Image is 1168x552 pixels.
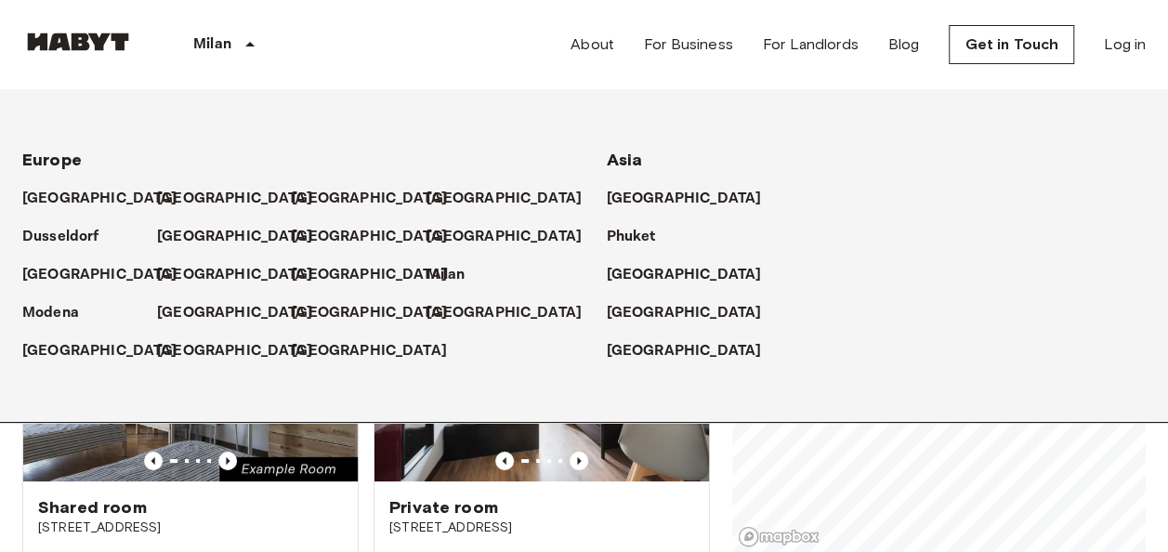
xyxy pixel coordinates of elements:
p: [GEOGRAPHIC_DATA] [607,264,762,286]
p: [GEOGRAPHIC_DATA] [292,340,447,362]
a: [GEOGRAPHIC_DATA] [427,188,600,210]
span: Asia [607,150,643,170]
p: Modena [22,302,79,324]
p: [GEOGRAPHIC_DATA] [607,302,762,324]
p: Dusseldorf [22,226,99,248]
p: [GEOGRAPHIC_DATA] [292,188,447,210]
a: Mapbox logo [738,526,820,547]
a: [GEOGRAPHIC_DATA] [292,188,466,210]
a: [GEOGRAPHIC_DATA] [292,302,466,324]
a: [GEOGRAPHIC_DATA] [22,264,196,286]
a: [GEOGRAPHIC_DATA] [157,302,331,324]
a: Dusseldorf [22,226,118,248]
button: Previous image [495,452,514,470]
a: Log in [1104,33,1146,56]
a: [GEOGRAPHIC_DATA] [22,188,196,210]
a: [GEOGRAPHIC_DATA] [292,340,466,362]
p: [GEOGRAPHIC_DATA] [292,226,447,248]
p: [GEOGRAPHIC_DATA] [292,264,447,286]
p: [GEOGRAPHIC_DATA] [607,188,762,210]
a: For Business [644,33,733,56]
a: About [571,33,614,56]
p: Phuket [607,226,656,248]
span: Shared room [38,496,147,519]
p: Milan [193,33,231,56]
p: [GEOGRAPHIC_DATA] [157,302,312,324]
a: Milan [427,264,483,286]
a: [GEOGRAPHIC_DATA] [22,340,196,362]
a: [GEOGRAPHIC_DATA] [427,226,600,248]
a: [GEOGRAPHIC_DATA] [157,188,331,210]
a: [GEOGRAPHIC_DATA] [607,264,781,286]
img: Habyt [22,33,134,51]
a: Blog [888,33,920,56]
a: Phuket [607,226,675,248]
a: [GEOGRAPHIC_DATA] [607,302,781,324]
a: [GEOGRAPHIC_DATA] [292,226,466,248]
span: Europe [22,150,82,170]
p: [GEOGRAPHIC_DATA] [157,188,312,210]
a: [GEOGRAPHIC_DATA] [607,188,781,210]
a: Modena [22,302,98,324]
button: Previous image [144,452,163,470]
button: Previous image [570,452,588,470]
a: [GEOGRAPHIC_DATA] [607,340,781,362]
a: [GEOGRAPHIC_DATA] [427,302,600,324]
p: [GEOGRAPHIC_DATA] [427,226,582,248]
p: [GEOGRAPHIC_DATA] [427,302,582,324]
p: Milan [427,264,465,286]
button: Previous image [218,452,237,470]
p: [GEOGRAPHIC_DATA] [22,188,177,210]
a: [GEOGRAPHIC_DATA] [157,264,331,286]
span: Private room [389,496,498,519]
p: [GEOGRAPHIC_DATA] [22,340,177,362]
p: [GEOGRAPHIC_DATA] [157,340,312,362]
span: [STREET_ADDRESS] [389,519,694,537]
p: [GEOGRAPHIC_DATA] [22,264,177,286]
a: [GEOGRAPHIC_DATA] [157,340,331,362]
p: [GEOGRAPHIC_DATA] [292,302,447,324]
span: [STREET_ADDRESS] [38,519,343,537]
a: [GEOGRAPHIC_DATA] [292,264,466,286]
p: [GEOGRAPHIC_DATA] [427,188,582,210]
p: [GEOGRAPHIC_DATA] [157,226,312,248]
p: [GEOGRAPHIC_DATA] [157,264,312,286]
p: [GEOGRAPHIC_DATA] [607,340,762,362]
a: Get in Touch [949,25,1074,64]
a: [GEOGRAPHIC_DATA] [157,226,331,248]
a: For Landlords [763,33,859,56]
